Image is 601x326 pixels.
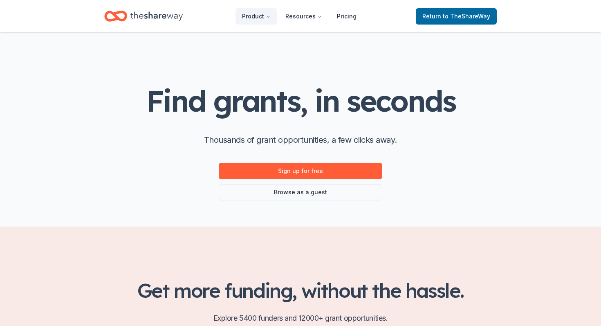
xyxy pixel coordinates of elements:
[219,184,382,200] a: Browse as a guest
[104,279,497,302] h2: Get more funding, without the hassle.
[443,13,490,20] span: to TheShareWay
[146,85,455,117] h1: Find grants, in seconds
[330,8,363,25] a: Pricing
[235,8,277,25] button: Product
[422,11,490,21] span: Return
[279,8,329,25] button: Resources
[235,7,363,26] nav: Main
[104,312,497,325] p: Explore 5400 funders and 12000+ grant opportunities.
[104,7,183,26] a: Home
[204,133,397,146] p: Thousands of grant opportunities, a few clicks away.
[416,8,497,25] a: Returnto TheShareWay
[219,163,382,179] a: Sign up for free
